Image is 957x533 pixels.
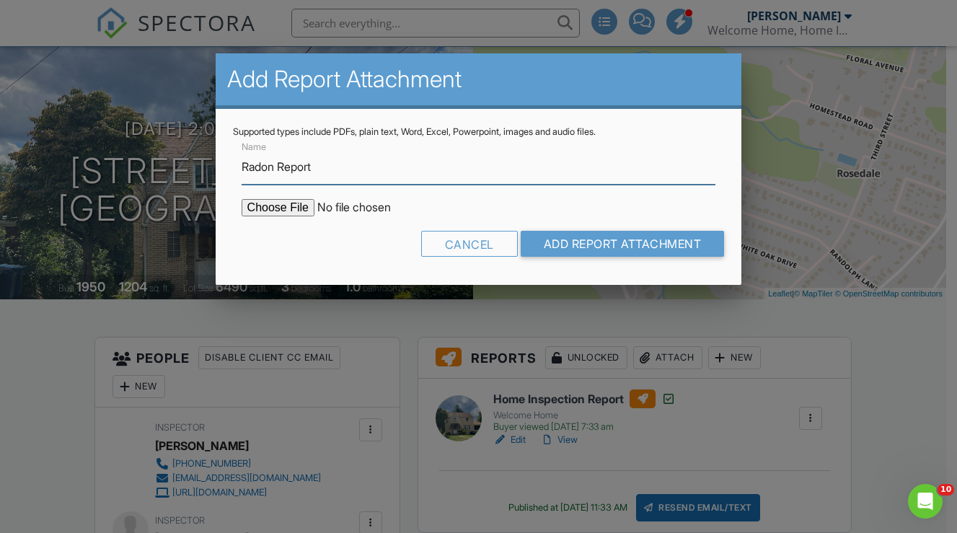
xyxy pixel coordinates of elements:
input: Add Report Attachment [521,231,725,257]
h2: Add Report Attachment [227,65,731,94]
div: Cancel [421,231,518,257]
iframe: Intercom live chat [908,484,943,519]
label: Name [242,141,266,154]
div: Supported types include PDFs, plain text, Word, Excel, Powerpoint, images and audio files. [233,126,725,138]
span: 10 [938,484,954,495]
